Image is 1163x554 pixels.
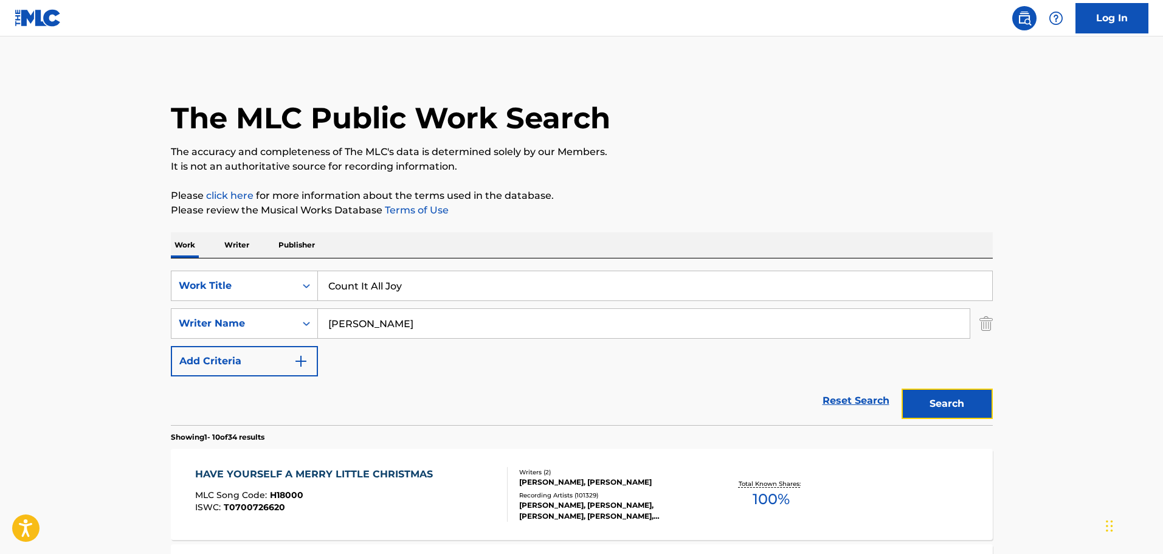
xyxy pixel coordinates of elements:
[15,9,61,27] img: MLC Logo
[179,279,288,293] div: Work Title
[171,271,993,425] form: Search Form
[179,316,288,331] div: Writer Name
[270,490,303,500] span: H18000
[275,232,319,258] p: Publisher
[519,491,703,500] div: Recording Artists ( 101329 )
[1017,11,1032,26] img: search
[519,468,703,477] div: Writers ( 2 )
[1012,6,1037,30] a: Public Search
[519,477,703,488] div: [PERSON_NAME], [PERSON_NAME]
[171,346,318,376] button: Add Criteria
[1049,11,1063,26] img: help
[171,232,199,258] p: Work
[224,502,285,513] span: T0700726620
[171,449,993,540] a: HAVE YOURSELF A MERRY LITTLE CHRISTMASMLC Song Code:H18000ISWC:T0700726620Writers (2)[PERSON_NAME...
[519,500,703,522] div: [PERSON_NAME], [PERSON_NAME], [PERSON_NAME], [PERSON_NAME], [PERSON_NAME], [PERSON_NAME] & HIS OR...
[753,488,790,510] span: 100 %
[206,190,254,201] a: click here
[1044,6,1068,30] div: Help
[294,354,308,369] img: 9d2ae6d4665cec9f34b9.svg
[171,189,993,203] p: Please for more information about the terms used in the database.
[171,432,264,443] p: Showing 1 - 10 of 34 results
[171,203,993,218] p: Please review the Musical Works Database
[171,145,993,159] p: The accuracy and completeness of The MLC's data is determined solely by our Members.
[979,308,993,339] img: Delete Criterion
[171,100,610,136] h1: The MLC Public Work Search
[195,467,439,482] div: HAVE YOURSELF A MERRY LITTLE CHRISTMAS
[739,479,804,488] p: Total Known Shares:
[816,387,896,414] a: Reset Search
[195,502,224,513] span: ISWC :
[171,159,993,174] p: It is not an authoritative source for recording information.
[221,232,253,258] p: Writer
[1075,3,1148,33] a: Log In
[1106,508,1113,544] div: Drag
[382,204,449,216] a: Terms of Use
[1102,496,1163,554] iframe: Chat Widget
[195,490,270,500] span: MLC Song Code :
[902,389,993,419] button: Search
